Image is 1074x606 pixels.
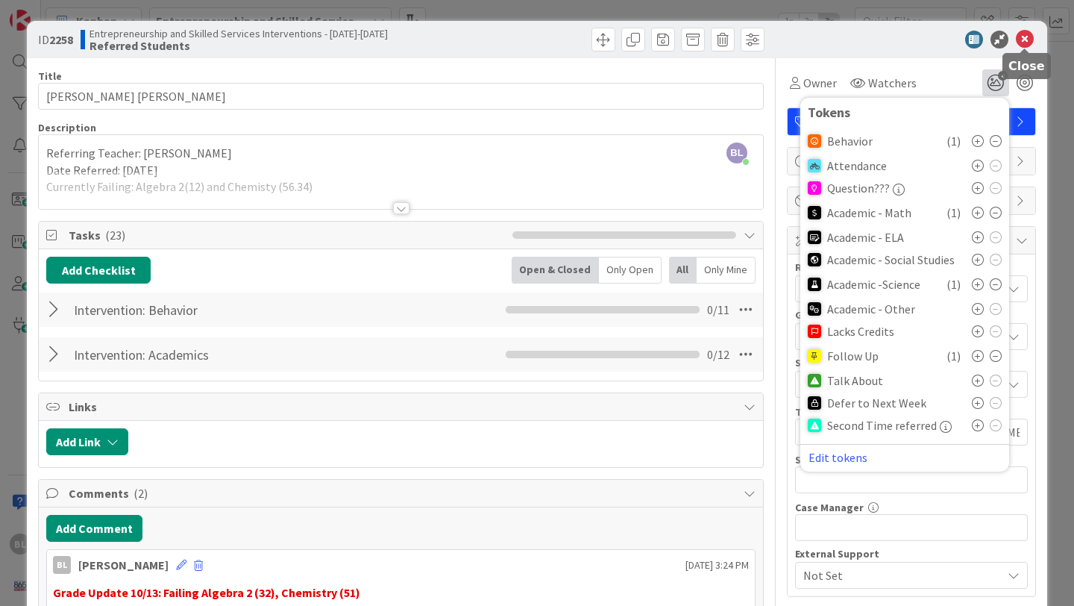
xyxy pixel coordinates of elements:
[512,257,599,284] div: Open & Closed
[53,556,71,574] div: BL
[946,275,961,293] span: ( 1 )
[795,405,840,419] label: Teachers
[827,325,894,338] span: Lacks Credits
[827,206,911,219] span: Academic - Math
[946,347,961,365] span: ( 1 )
[998,71,1008,81] span: 4
[868,74,917,92] span: Watchers
[795,453,863,466] label: Social Worker
[46,515,142,542] button: Add Comment
[827,134,873,148] span: Behavior
[946,204,961,222] span: ( 1 )
[726,143,747,163] span: BL
[1008,59,1045,73] h5: Close
[69,398,736,416] span: Links
[827,231,904,244] span: Academic - ELA
[46,162,756,179] p: Date Referred: [DATE]
[46,428,128,455] button: Add Link
[795,549,1028,559] div: External Support
[803,566,1002,584] span: Not Set
[46,257,151,284] button: Add Checklist
[599,257,662,284] div: Only Open
[803,74,837,92] span: Owner
[808,105,1002,120] div: Tokens
[89,40,388,51] b: Referred Students
[827,349,879,363] span: Follow Up
[69,226,505,244] span: Tasks
[38,31,73,49] span: ID
[827,253,955,266] span: Academic - Social Studies
[53,585,360,600] strong: Grade Update 10/13: Failing Algebra 2 (32), Chemistry (51)
[38,83,764,110] input: type card name here...
[669,257,697,284] div: All
[105,228,125,243] span: ( 23 )
[49,32,73,47] b: 2258
[685,557,749,573] span: [DATE] 3:24 PM
[827,396,926,410] span: Defer to Next Week
[795,501,864,514] label: Case Manager
[69,484,736,502] span: Comments
[827,159,887,172] span: Attendance
[134,486,148,501] span: ( 2 )
[707,346,729,363] span: 0 / 12
[707,301,729,319] span: 0 / 11
[46,145,756,162] p: Referring Teacher: [PERSON_NAME]
[795,262,1028,272] div: Risk
[38,121,96,134] span: Description
[697,257,756,284] div: Only Mine
[827,302,915,316] span: Academic - Other
[795,310,1028,320] div: Grade
[795,357,1028,368] div: Student Plan
[827,419,937,432] span: Second Time referred
[69,341,374,368] input: Add Checklist...
[827,278,920,291] span: Academic -Science
[946,132,961,150] span: ( 1 )
[808,451,868,464] button: Edit tokens
[38,69,62,83] label: Title
[78,556,169,574] div: [PERSON_NAME]
[827,374,883,387] span: Talk About
[69,296,374,323] input: Add Checklist...
[89,28,388,40] span: Entrepreneurship and Skilled Services Interventions - [DATE]-[DATE]
[827,181,890,195] span: Question???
